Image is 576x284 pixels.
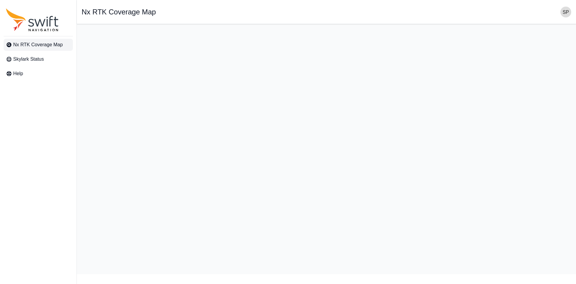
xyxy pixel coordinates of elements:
[4,53,73,65] a: Skylark Status
[4,39,73,51] a: Nx RTK Coverage Map
[82,29,571,269] iframe: RTK Map
[82,8,156,16] h1: Nx RTK Coverage Map
[13,56,44,63] span: Skylark Status
[13,41,63,48] span: Nx RTK Coverage Map
[4,68,73,80] a: Help
[13,70,23,77] span: Help
[560,7,571,17] img: user photo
